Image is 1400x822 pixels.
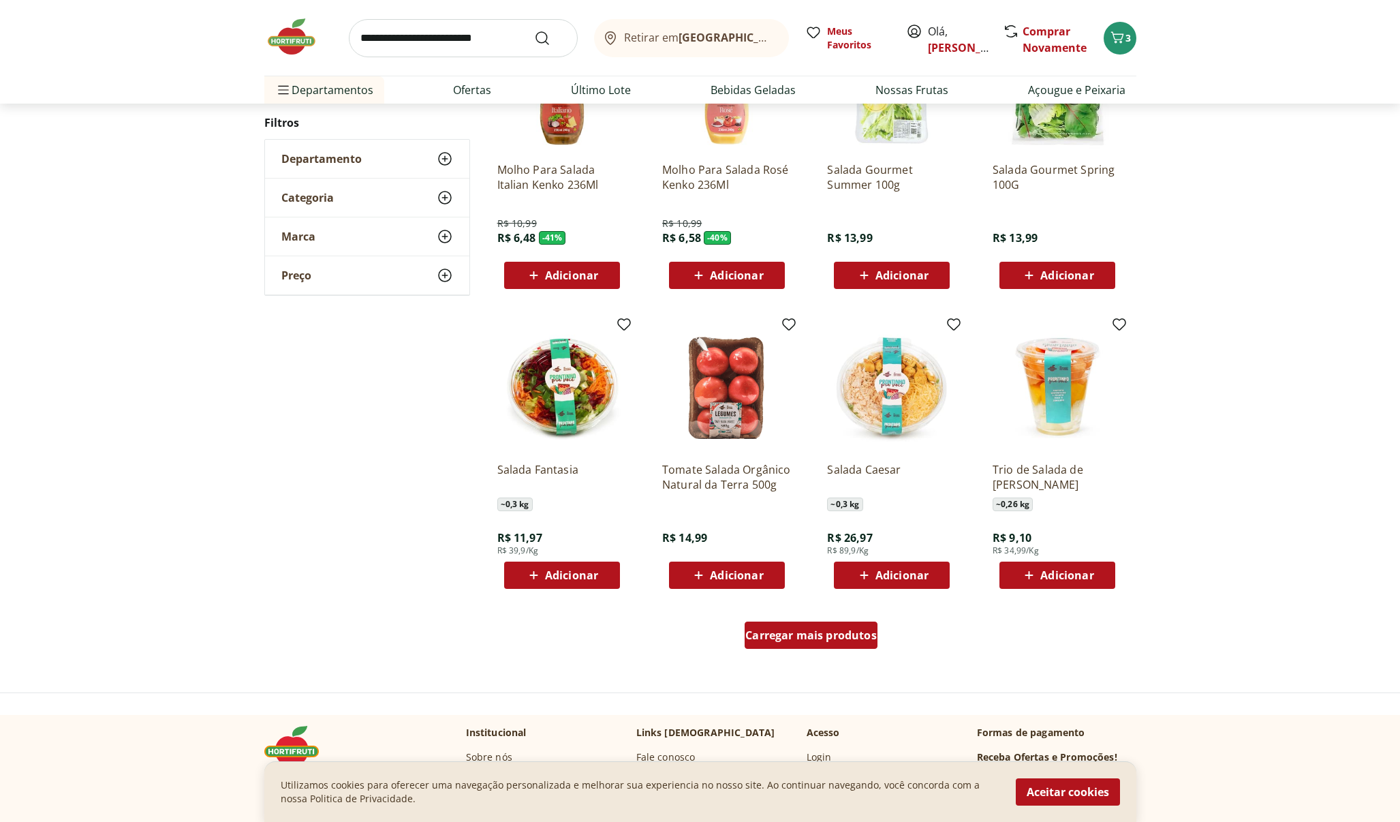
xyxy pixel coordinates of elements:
a: Salada Gourmet Spring 100G [993,162,1122,192]
span: Adicionar [545,570,598,581]
span: R$ 13,99 [993,230,1038,245]
a: Salada Caesar [827,462,956,492]
p: Institucional [466,726,527,740]
a: Meus Favoritos [805,25,890,52]
a: Último Lote [571,82,631,98]
a: Molho Para Salada Rosé Kenko 236Ml [662,162,792,192]
button: Adicionar [999,262,1115,289]
span: R$ 10,99 [497,217,537,230]
span: Meus Favoritos [827,25,890,52]
a: Login [807,750,832,764]
span: R$ 34,99/Kg [993,545,1039,556]
button: Menu [275,74,292,106]
span: Adicionar [710,570,763,581]
span: Olá, [928,23,989,56]
p: Utilizamos cookies para oferecer uma navegação personalizada e melhorar sua experiencia no nosso ... [281,778,999,806]
span: R$ 9,10 [993,530,1031,545]
span: Adicionar [1040,270,1093,281]
img: Hortifruti [264,726,332,767]
span: R$ 26,97 [827,530,872,545]
img: Hortifruti [264,16,332,57]
span: ~ 0,3 kg [497,498,533,511]
span: Retirar em [624,31,775,44]
span: ~ 0,3 kg [827,498,862,511]
button: Marca [265,217,469,256]
img: Salada Caesar [827,322,956,451]
h2: Filtros [264,109,470,136]
a: Salada Gourmet Summer 100g [827,162,956,192]
span: Adicionar [545,270,598,281]
button: Submit Search [534,30,567,46]
button: Preço [265,256,469,294]
img: Trio de Salada de Frutas Cortadinho [993,322,1122,451]
button: Adicionar [834,562,950,589]
p: Links [DEMOGRAPHIC_DATA] [636,726,775,740]
span: Adicionar [710,270,763,281]
a: Ofertas [453,82,491,98]
button: Adicionar [669,562,785,589]
a: [PERSON_NAME] [928,40,1016,55]
span: R$ 89,9/Kg [827,545,869,556]
button: Adicionar [834,262,950,289]
button: Retirar em[GEOGRAPHIC_DATA]/[GEOGRAPHIC_DATA] [594,19,789,57]
span: R$ 13,99 [827,230,872,245]
a: Comprar Novamente [1023,24,1087,55]
button: Aceitar cookies [1016,778,1120,806]
a: Fale conosco [636,750,696,764]
span: R$ 6,48 [497,230,536,245]
img: Salada Fantasia [497,322,627,451]
span: Carregar mais produtos [745,630,877,641]
span: Categoria [281,191,334,204]
span: Adicionar [875,570,929,581]
span: ~ 0,26 kg [993,498,1033,511]
button: Adicionar [504,562,620,589]
span: Preço [281,269,311,282]
a: Bebidas Geladas [711,82,796,98]
span: Marca [281,230,315,243]
span: - 41 % [539,231,566,245]
button: Categoria [265,179,469,217]
a: Salada Fantasia [497,462,627,492]
a: Molho Para Salada Italian Kenko 236Ml [497,162,627,192]
p: Acesso [807,726,840,740]
a: Açougue e Peixaria [1028,82,1125,98]
button: Carrinho [1104,22,1136,55]
span: - 40 % [704,231,731,245]
span: R$ 10,99 [662,217,702,230]
button: Adicionar [504,262,620,289]
button: Departamento [265,140,469,178]
button: Adicionar [669,262,785,289]
span: Adicionar [875,270,929,281]
b: [GEOGRAPHIC_DATA]/[GEOGRAPHIC_DATA] [679,30,908,45]
input: search [349,19,578,57]
a: Tomate Salada Orgânico Natural da Terra 500g [662,462,792,492]
p: Formas de pagamento [977,726,1136,740]
button: Adicionar [999,562,1115,589]
span: Adicionar [1040,570,1093,581]
img: Tomate Salada Orgânico Natural da Terra 500g [662,322,792,451]
span: R$ 39,9/Kg [497,545,539,556]
span: R$ 14,99 [662,530,707,545]
span: R$ 11,97 [497,530,542,545]
a: Sobre nós [466,750,512,764]
span: R$ 6,58 [662,230,701,245]
span: 3 [1125,31,1131,44]
h3: Receba Ofertas e Promoções! [977,750,1117,764]
span: Departamentos [275,74,373,106]
a: Trio de Salada de [PERSON_NAME] [993,462,1122,492]
a: Carregar mais produtos [745,622,877,654]
span: Departamento [281,152,362,166]
a: Nossas Frutas [875,82,948,98]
